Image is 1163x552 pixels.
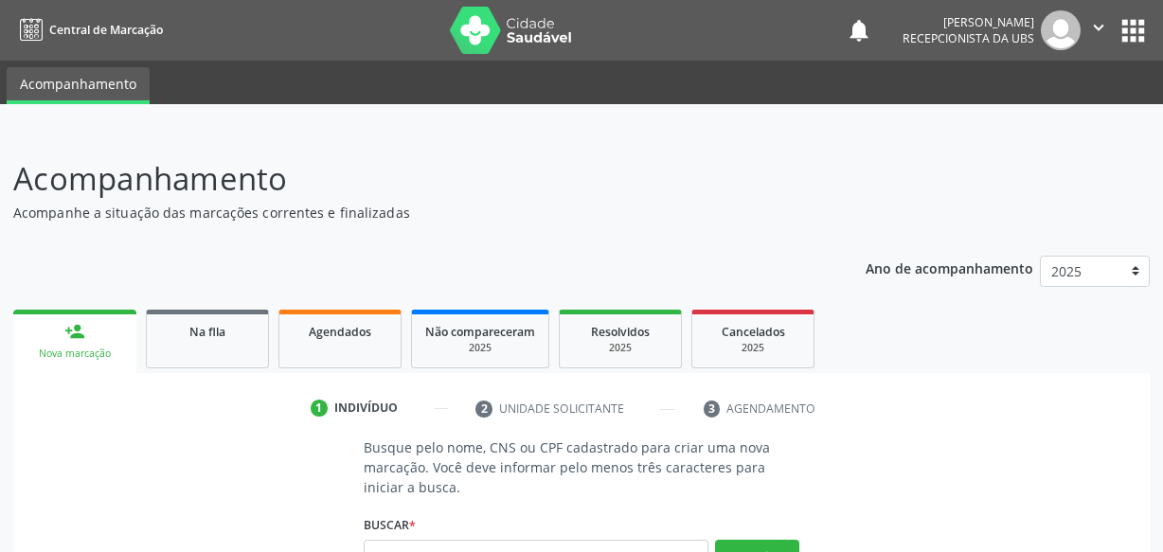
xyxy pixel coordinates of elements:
[722,324,785,340] span: Cancelados
[13,155,809,203] p: Acompanhamento
[903,30,1034,46] span: Recepcionista da UBS
[364,437,799,497] p: Busque pelo nome, CNS ou CPF cadastrado para criar uma nova marcação. Você deve informar pelo men...
[1041,10,1081,50] img: img
[27,347,123,361] div: Nova marcação
[425,324,535,340] span: Não compareceram
[309,324,371,340] span: Agendados
[1117,14,1150,47] button: apps
[1081,10,1117,50] button: 
[189,324,225,340] span: Na fila
[1088,17,1109,38] i: 
[846,17,872,44] button: notifications
[706,341,800,355] div: 2025
[311,400,328,417] div: 1
[903,14,1034,30] div: [PERSON_NAME]
[7,67,150,104] a: Acompanhamento
[866,256,1033,279] p: Ano de acompanhamento
[13,203,809,223] p: Acompanhe a situação das marcações correntes e finalizadas
[591,324,650,340] span: Resolvidos
[334,400,398,417] div: Indivíduo
[49,22,163,38] span: Central de Marcação
[13,14,163,45] a: Central de Marcação
[64,321,85,342] div: person_add
[364,510,416,540] label: Buscar
[573,341,668,355] div: 2025
[425,341,535,355] div: 2025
